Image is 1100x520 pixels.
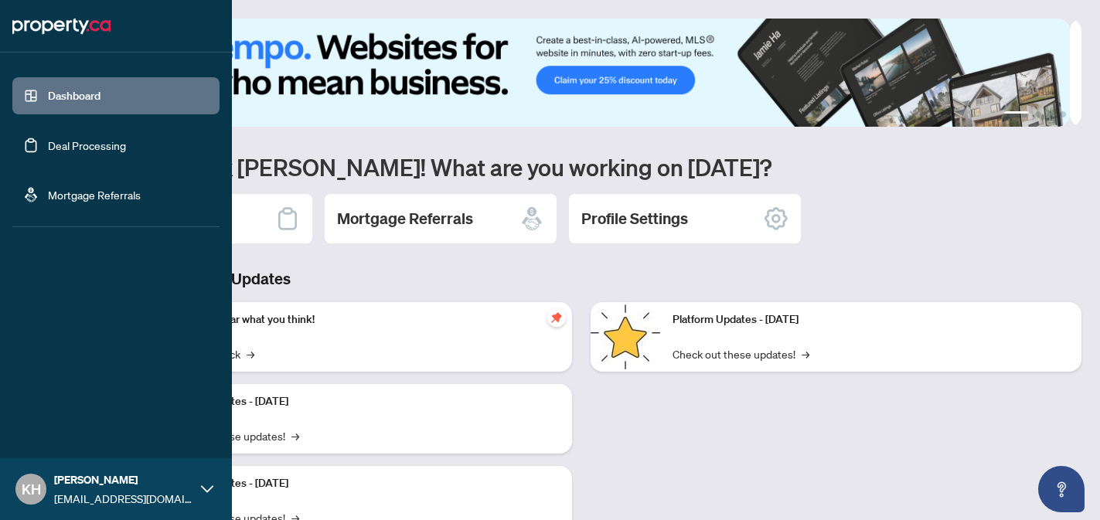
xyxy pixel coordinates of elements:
[673,311,1070,328] p: Platform Updates - [DATE]
[1004,111,1029,117] button: 1
[80,152,1081,182] h1: Welcome back [PERSON_NAME]! What are you working on [DATE]?
[673,345,809,362] a: Check out these updates!→
[247,345,254,362] span: →
[581,208,688,229] h2: Profile Settings
[802,345,809,362] span: →
[337,208,473,229] h2: Mortgage Referrals
[1035,111,1041,117] button: 2
[1038,466,1085,512] button: Open asap
[291,427,299,444] span: →
[162,311,560,328] p: We want to hear what you think!
[12,14,111,39] img: logo
[48,138,126,152] a: Deal Processing
[80,268,1081,290] h3: Brokerage & Industry Updates
[48,188,141,202] a: Mortgage Referrals
[591,302,660,372] img: Platform Updates - June 23, 2025
[54,490,193,507] span: [EMAIL_ADDRESS][DOMAIN_NAME]
[22,478,41,500] span: KH
[162,393,560,410] p: Platform Updates - [DATE]
[1047,111,1054,117] button: 3
[48,89,100,103] a: Dashboard
[54,471,193,488] span: [PERSON_NAME]
[162,475,560,492] p: Platform Updates - [DATE]
[547,308,566,327] span: pushpin
[80,19,1070,127] img: Slide 0
[1060,111,1066,117] button: 4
